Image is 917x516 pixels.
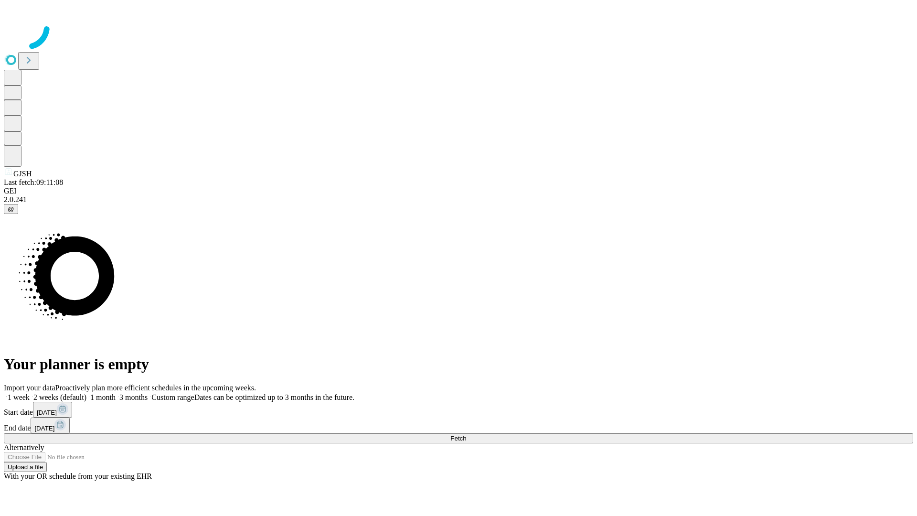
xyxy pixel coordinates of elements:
[4,433,913,443] button: Fetch
[8,393,30,401] span: 1 week
[90,393,116,401] span: 1 month
[4,418,913,433] div: End date
[55,384,256,392] span: Proactively plan more efficient schedules in the upcoming weeks.
[450,435,466,442] span: Fetch
[34,425,54,432] span: [DATE]
[194,393,354,401] span: Dates can be optimized up to 3 months in the future.
[4,204,18,214] button: @
[4,355,913,373] h1: Your planner is empty
[33,393,86,401] span: 2 weeks (default)
[151,393,194,401] span: Custom range
[4,462,47,472] button: Upload a file
[4,443,44,451] span: Alternatively
[8,205,14,213] span: @
[13,170,32,178] span: GJSH
[4,187,913,195] div: GEI
[33,402,72,418] button: [DATE]
[37,409,57,416] span: [DATE]
[4,472,152,480] span: With your OR schedule from your existing EHR
[119,393,148,401] span: 3 months
[31,418,70,433] button: [DATE]
[4,384,55,392] span: Import your data
[4,195,913,204] div: 2.0.241
[4,402,913,418] div: Start date
[4,178,63,186] span: Last fetch: 09:11:08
